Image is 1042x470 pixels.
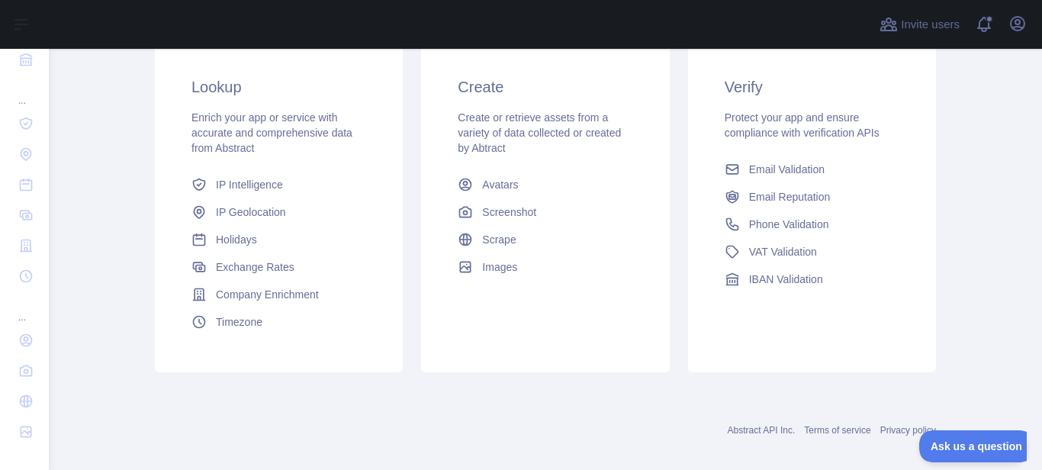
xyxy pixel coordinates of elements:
a: IP Geolocation [185,198,372,226]
a: Holidays [185,226,372,253]
span: Email Reputation [749,189,831,204]
a: Email Reputation [719,183,905,211]
a: VAT Validation [719,238,905,266]
iframe: Toggle Customer Support [919,430,1027,462]
span: IP Intelligence [216,177,283,192]
a: Email Validation [719,156,905,183]
span: Create or retrieve assets from a variety of data collected or created by Abtract [458,111,621,154]
span: Screenshot [482,204,536,220]
span: Company Enrichment [216,287,319,302]
span: Invite users [901,16,960,34]
a: Abstract API Inc. [728,425,796,436]
a: Avatars [452,171,638,198]
a: Company Enrichment [185,281,372,308]
a: Privacy policy [880,425,936,436]
span: Enrich your app or service with accurate and comprehensive data from Abstract [191,111,352,154]
a: Exchange Rates [185,253,372,281]
span: Holidays [216,232,257,247]
span: Images [482,259,517,275]
div: ... [12,76,37,107]
span: Exchange Rates [216,259,294,275]
span: IP Geolocation [216,204,286,220]
span: Email Validation [749,162,825,177]
a: Scrape [452,226,638,253]
span: Avatars [482,177,518,192]
a: IBAN Validation [719,266,905,293]
a: Phone Validation [719,211,905,238]
h3: Create [458,76,632,98]
a: IP Intelligence [185,171,372,198]
a: Screenshot [452,198,638,226]
span: Timezone [216,314,262,330]
h3: Verify [725,76,899,98]
span: Phone Validation [749,217,829,232]
a: Timezone [185,308,372,336]
a: Terms of service [804,425,870,436]
span: IBAN Validation [749,272,823,287]
span: Scrape [482,232,516,247]
span: VAT Validation [749,244,817,259]
span: Protect your app and ensure compliance with verification APIs [725,111,880,139]
button: Invite users [876,12,963,37]
h3: Lookup [191,76,366,98]
div: ... [12,293,37,324]
a: Images [452,253,638,281]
